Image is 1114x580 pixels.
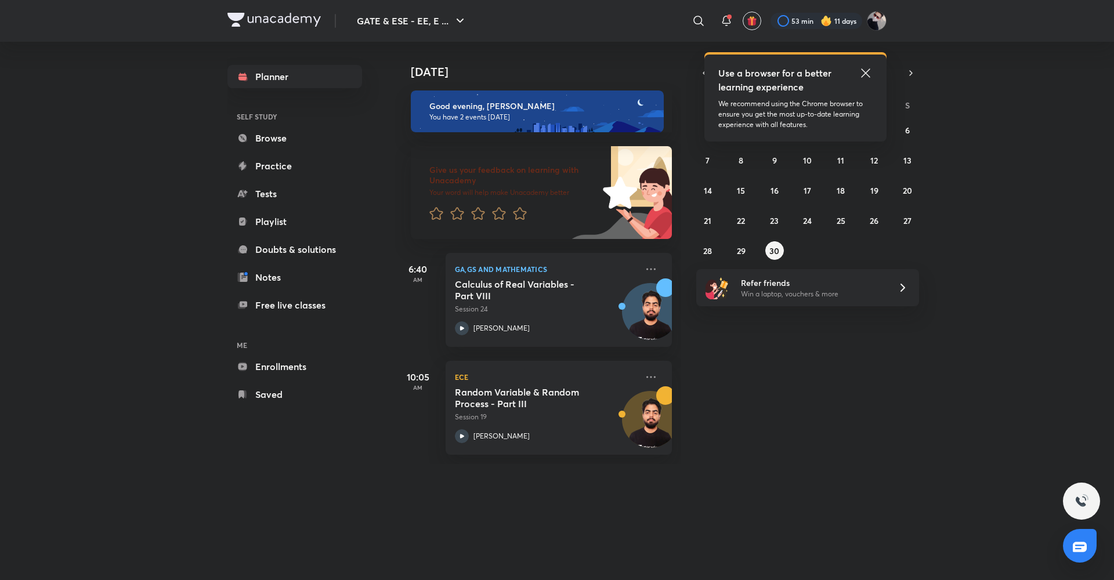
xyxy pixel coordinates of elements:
[227,65,362,88] a: Planner
[837,155,844,166] abbr: September 11, 2025
[718,99,873,130] p: We recommend using the Chrome browser to ensure you get the most up-to-date learning experience w...
[411,65,683,79] h4: [DATE]
[765,181,784,200] button: September 16, 2025
[718,66,834,94] h5: Use a browser for a better learning experience
[837,215,845,226] abbr: September 25, 2025
[227,126,362,150] a: Browse
[455,412,637,422] p: Session 19
[837,185,845,196] abbr: September 18, 2025
[743,12,761,30] button: avatar
[737,245,746,256] abbr: September 29, 2025
[898,181,917,200] button: September 20, 2025
[227,383,362,406] a: Saved
[227,13,321,27] img: Company Logo
[395,276,441,283] p: AM
[870,215,878,226] abbr: September 26, 2025
[704,185,712,196] abbr: September 14, 2025
[227,107,362,126] h6: SELF STUDY
[350,9,474,32] button: GATE & ESE - EE, E ...
[831,211,850,230] button: September 25, 2025
[699,211,717,230] button: September 21, 2025
[699,151,717,169] button: September 7, 2025
[227,13,321,30] a: Company Logo
[803,155,812,166] abbr: September 10, 2025
[227,335,362,355] h6: ME
[227,182,362,205] a: Tests
[747,16,757,26] img: avatar
[455,278,599,302] h5: Calculus of Real Variables - Part VIII
[772,155,777,166] abbr: September 9, 2025
[831,181,850,200] button: September 18, 2025
[411,90,664,132] img: evening
[765,151,784,169] button: September 9, 2025
[1075,494,1088,508] img: ttu
[804,185,811,196] abbr: September 17, 2025
[429,101,653,111] h6: Good evening, [PERSON_NAME]
[803,215,812,226] abbr: September 24, 2025
[699,241,717,260] button: September 28, 2025
[865,211,884,230] button: September 26, 2025
[703,245,712,256] abbr: September 28, 2025
[741,289,884,299] p: Win a laptop, vouchers & more
[704,215,711,226] abbr: September 21, 2025
[770,215,779,226] abbr: September 23, 2025
[563,146,672,239] img: feedback_image
[798,211,817,230] button: September 24, 2025
[739,155,743,166] abbr: September 8, 2025
[798,181,817,200] button: September 17, 2025
[820,15,832,27] img: streak
[395,384,441,391] p: AM
[898,151,917,169] button: September 13, 2025
[798,151,817,169] button: September 10, 2025
[870,155,878,166] abbr: September 12, 2025
[429,188,599,197] p: Your word will help make Unacademy better
[870,185,878,196] abbr: September 19, 2025
[706,155,710,166] abbr: September 7, 2025
[737,215,745,226] abbr: September 22, 2025
[227,238,362,261] a: Doubts & solutions
[765,211,784,230] button: September 23, 2025
[765,241,784,260] button: September 30, 2025
[865,151,884,169] button: September 12, 2025
[903,215,912,226] abbr: September 27, 2025
[737,185,745,196] abbr: September 15, 2025
[732,211,750,230] button: September 22, 2025
[623,289,678,345] img: Avatar
[227,210,362,233] a: Playlist
[865,181,884,200] button: September 19, 2025
[455,370,637,384] p: ECE
[455,262,637,276] p: GA,GS and Mathematics
[455,386,599,409] h5: Random Variable & Random Process - Part III
[429,165,599,186] h6: Give us your feedback on learning with Unacademy
[395,262,441,276] h5: 6:40
[395,370,441,384] h5: 10:05
[831,151,850,169] button: September 11, 2025
[771,185,779,196] abbr: September 16, 2025
[473,323,530,333] p: [PERSON_NAME]
[905,100,910,111] abbr: Saturday
[867,11,887,31] img: Ashutosh Tripathi
[473,431,530,441] p: [PERSON_NAME]
[898,211,917,230] button: September 27, 2025
[227,355,362,378] a: Enrollments
[623,397,678,453] img: Avatar
[706,276,729,299] img: referral
[227,293,362,317] a: Free live classes
[455,304,637,314] p: Session 24
[732,181,750,200] button: September 15, 2025
[769,245,779,256] abbr: September 30, 2025
[903,155,912,166] abbr: September 13, 2025
[898,121,917,139] button: September 6, 2025
[227,154,362,177] a: Practice
[732,151,750,169] button: September 8, 2025
[732,241,750,260] button: September 29, 2025
[741,277,884,289] h6: Refer friends
[227,266,362,289] a: Notes
[903,185,912,196] abbr: September 20, 2025
[905,125,910,136] abbr: September 6, 2025
[699,181,717,200] button: September 14, 2025
[429,113,653,122] p: You have 2 events [DATE]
